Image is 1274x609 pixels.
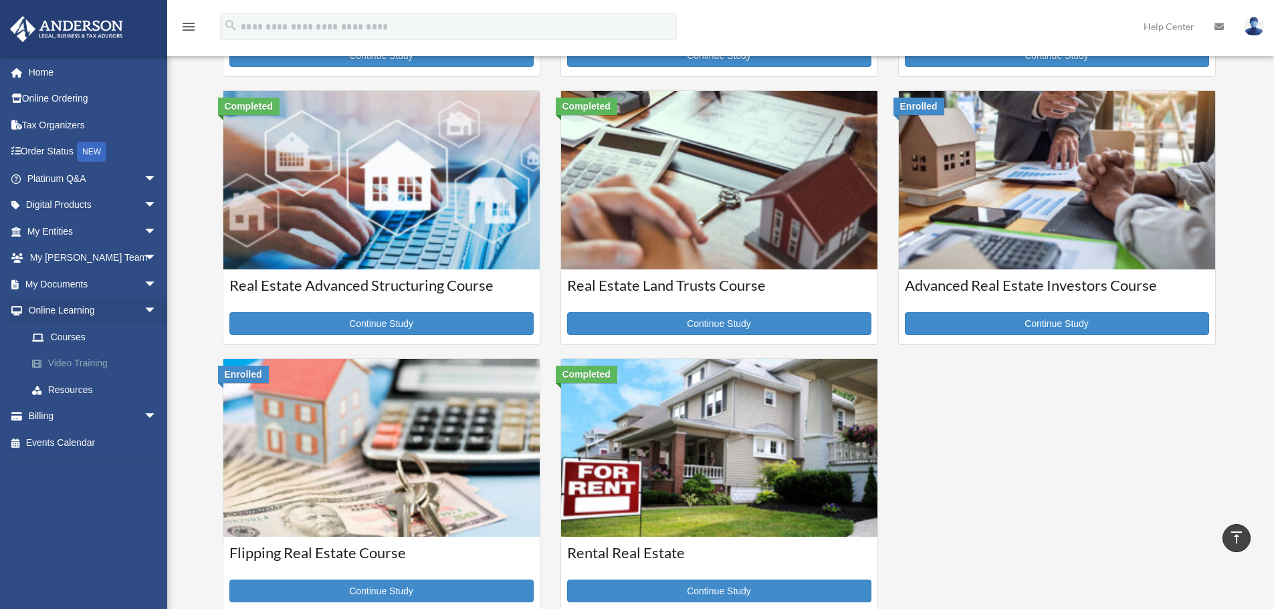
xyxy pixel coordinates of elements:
[19,324,171,350] a: Courses
[9,59,177,86] a: Home
[223,18,238,33] i: search
[9,297,177,324] a: Online Learningarrow_drop_down
[9,86,177,112] a: Online Ordering
[9,112,177,138] a: Tax Organizers
[144,218,171,245] span: arrow_drop_down
[905,275,1209,309] h3: Advanced Real Estate Investors Course
[9,165,177,192] a: Platinum Q&Aarrow_drop_down
[144,271,171,298] span: arrow_drop_down
[181,23,197,35] a: menu
[6,16,127,42] img: Anderson Advisors Platinum Portal
[1223,524,1251,552] a: vertical_align_top
[229,275,534,309] h3: Real Estate Advanced Structuring Course
[144,245,171,272] span: arrow_drop_down
[144,192,171,219] span: arrow_drop_down
[181,19,197,35] i: menu
[9,138,177,166] a: Order StatusNEW
[229,312,534,335] a: Continue Study
[19,350,177,377] a: Video Training
[144,297,171,325] span: arrow_drop_down
[9,403,177,430] a: Billingarrow_drop_down
[1244,17,1264,36] img: User Pic
[567,312,871,335] a: Continue Study
[229,580,534,602] a: Continue Study
[229,543,534,576] h3: Flipping Real Estate Course
[905,312,1209,335] a: Continue Study
[567,275,871,309] h3: Real Estate Land Trusts Course
[567,543,871,576] h3: Rental Real Estate
[144,165,171,193] span: arrow_drop_down
[556,366,617,383] div: Completed
[567,580,871,602] a: Continue Study
[9,271,177,297] a: My Documentsarrow_drop_down
[9,192,177,219] a: Digital Productsarrow_drop_down
[218,98,280,115] div: Completed
[9,218,177,245] a: My Entitiesarrow_drop_down
[77,142,106,162] div: NEW
[144,403,171,431] span: arrow_drop_down
[556,98,617,115] div: Completed
[893,98,944,115] div: Enrolled
[1229,529,1245,545] i: vertical_align_top
[218,366,269,383] div: Enrolled
[9,429,177,456] a: Events Calendar
[9,245,177,271] a: My [PERSON_NAME] Teamarrow_drop_down
[19,376,177,403] a: Resources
